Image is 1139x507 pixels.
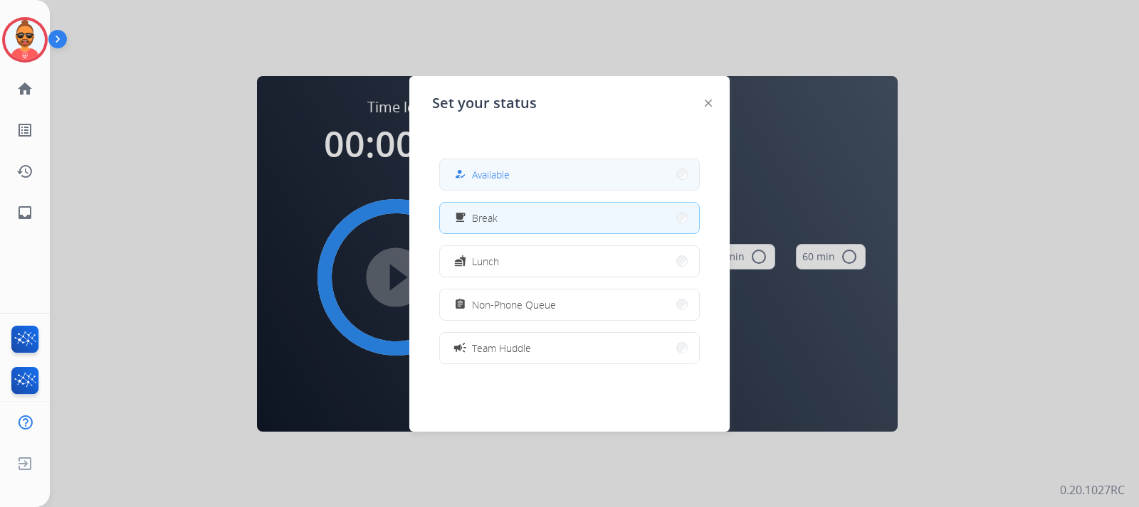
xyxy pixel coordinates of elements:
span: Available [472,167,510,182]
mat-icon: list_alt [16,122,33,139]
span: Break [472,210,498,225]
img: avatar [5,20,45,60]
mat-icon: fastfood [454,255,466,267]
button: Lunch [440,246,699,277]
button: Available [440,159,699,190]
mat-icon: assignment [454,299,466,311]
p: 0.20.1027RC [1060,481,1125,498]
button: Team Huddle [440,333,699,363]
mat-icon: home [16,80,33,97]
span: Set your status [432,93,537,113]
span: Non-Phone Queue [472,297,556,312]
mat-icon: free_breakfast [454,212,466,224]
mat-icon: history [16,163,33,180]
span: Lunch [472,254,499,269]
mat-icon: campaign [453,341,467,355]
button: Non-Phone Queue [440,289,699,320]
button: Break [440,203,699,233]
img: close-button [705,100,712,107]
mat-icon: inbox [16,204,33,221]
span: Team Huddle [472,341,531,356]
mat-icon: how_to_reg [454,169,466,181]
